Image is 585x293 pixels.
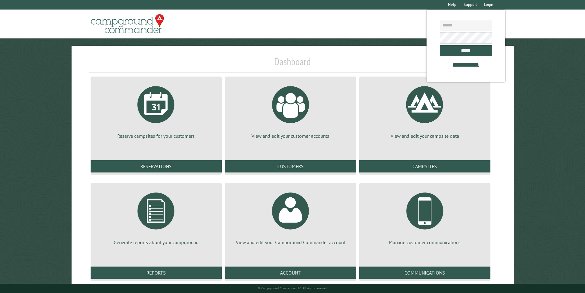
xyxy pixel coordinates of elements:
a: Campsites [359,160,490,172]
a: Account [225,267,356,279]
a: Customers [225,160,356,172]
img: Campground Commander [89,12,166,36]
a: Reports [91,267,222,279]
a: Reserve campsites for your customers [98,81,214,139]
a: Communications [359,267,490,279]
p: Reserve campsites for your customers [98,133,214,139]
a: View and edit your customer accounts [232,81,349,139]
p: Generate reports about your campground [98,239,214,246]
small: © Campground Commander LLC. All rights reserved. [258,286,327,290]
a: View and edit your Campground Commander account [232,188,349,246]
a: Generate reports about your campground [98,188,214,246]
a: Reservations [91,160,222,172]
p: Manage customer communications [367,239,483,246]
p: View and edit your campsite data [367,133,483,139]
p: View and edit your customer accounts [232,133,349,139]
a: View and edit your campsite data [367,81,483,139]
a: Manage customer communications [367,188,483,246]
h1: Dashboard [89,56,496,73]
p: View and edit your Campground Commander account [232,239,349,246]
